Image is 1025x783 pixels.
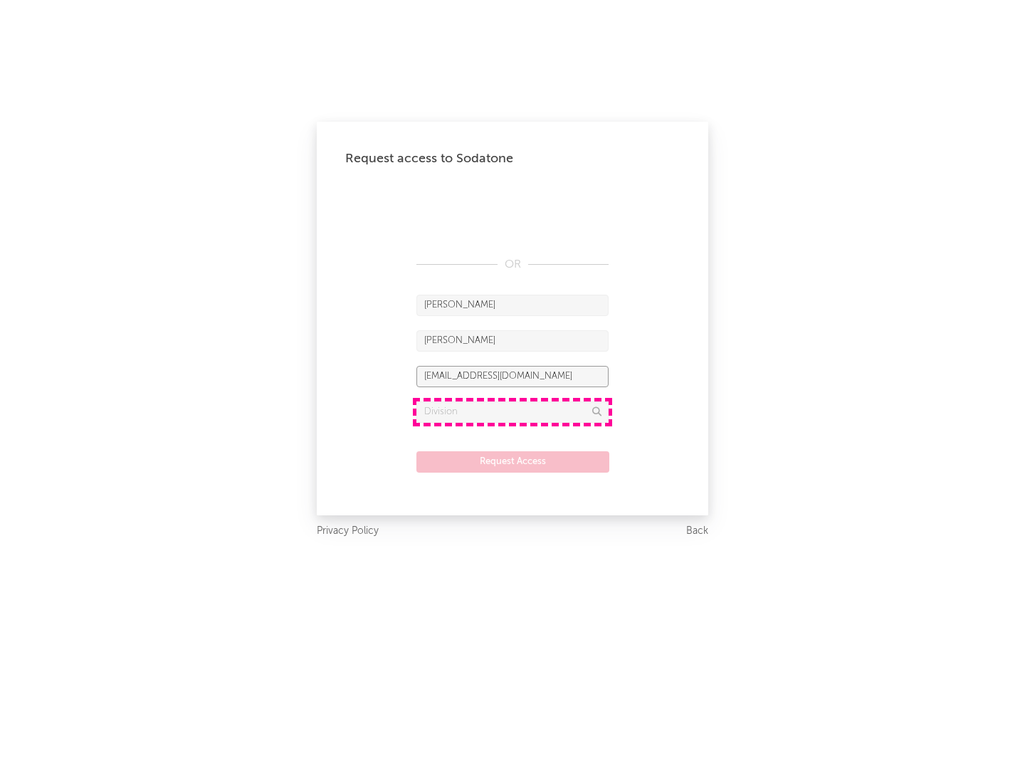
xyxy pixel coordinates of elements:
[317,522,379,540] a: Privacy Policy
[416,295,609,316] input: First Name
[416,256,609,273] div: OR
[416,366,609,387] input: Email
[686,522,708,540] a: Back
[416,330,609,352] input: Last Name
[345,150,680,167] div: Request access to Sodatone
[416,401,609,423] input: Division
[416,451,609,473] button: Request Access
